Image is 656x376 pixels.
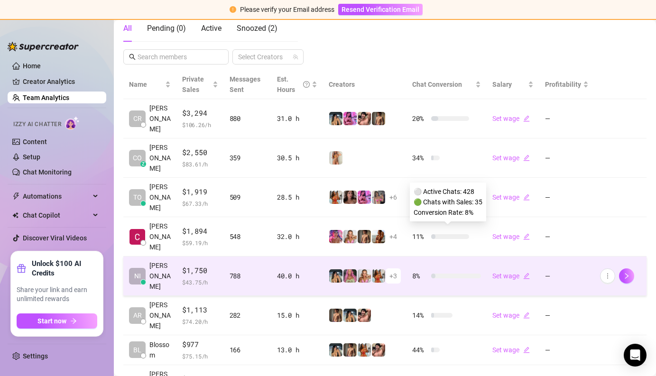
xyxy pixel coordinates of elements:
img: Angel [372,230,385,243]
span: + 3 [389,271,397,281]
span: [PERSON_NAME] [149,142,171,174]
span: Share your link and earn unlimited rewards [17,285,97,304]
td: — [539,296,594,335]
div: 28.5 h [277,192,317,202]
div: 40.0 h [277,271,317,281]
img: Anubace [343,343,357,357]
a: Set wageedit [492,346,530,354]
span: 34 % [412,153,427,163]
img: Nikki [329,230,342,243]
a: Set wageedit [492,154,530,162]
span: edit [523,273,530,279]
a: Chat Monitoring [23,168,72,176]
img: Daria [329,191,342,204]
img: Daria [358,343,371,357]
span: $1,919 [182,186,218,198]
a: Team Analytics [23,94,69,101]
a: Set wageedit [492,193,530,201]
a: Set wageedit [492,233,530,240]
span: CR [133,113,142,124]
span: BL [133,345,141,355]
a: Set wageedit [492,272,530,280]
span: edit [523,155,530,161]
span: $ 83.61 /h [182,159,218,169]
img: Princesshub [343,112,357,125]
td: — [539,99,594,138]
span: [PERSON_NAME] [149,300,171,331]
img: Cassie Willson [129,229,145,245]
span: gift [17,264,26,273]
span: Resend Verification Email [342,6,419,13]
span: Chat Conversion [412,81,462,88]
span: + 6 [389,192,397,202]
span: arrow-right [70,318,77,324]
span: $ 59.19 /h [182,238,218,248]
div: ⚪ Active Chats: 428 🟢 Chats with Sales: 35 Conversion Rate: 8% [410,183,486,221]
div: Please verify your Email address [240,4,334,15]
img: Chat Copilot [12,212,18,219]
span: edit [523,115,530,122]
img: Princesshub [358,191,371,204]
a: Home [23,62,41,70]
span: question-circle [303,74,310,95]
span: $ 67.33 /h [182,199,218,208]
span: $3,294 [182,108,218,119]
span: Name [129,79,163,90]
span: edit [523,312,530,319]
button: Start nowarrow-right [17,313,97,329]
span: [PERSON_NAME] [149,182,171,213]
span: 14 % [412,310,427,321]
div: 359 [230,153,266,163]
span: more [604,273,611,279]
img: arii [343,191,357,204]
span: $2,550 [182,147,218,158]
img: Casey [343,230,357,243]
div: z [140,161,146,167]
span: Active [201,24,222,33]
span: Salary [492,81,512,88]
th: Name [123,70,176,99]
img: Anubace [358,230,371,243]
span: search [129,54,136,60]
span: $1,750 [182,265,218,276]
td: — [539,257,594,296]
span: NI [134,271,141,281]
span: Blossom [149,339,171,360]
img: Pablo [358,309,371,322]
a: Setup [23,153,40,161]
a: Set wageedit [492,115,530,122]
div: 282 [230,310,266,321]
span: Izzy AI Chatter [13,120,61,129]
span: 44 % [412,345,427,355]
a: Content [23,138,47,146]
span: $977 [182,339,218,350]
div: 880 [230,113,266,124]
span: exclamation-circle [230,6,236,13]
span: AR [133,310,142,321]
div: 31.0 h [277,113,317,124]
span: [PERSON_NAME] [149,221,171,252]
span: [PERSON_NAME] [149,260,171,292]
div: Open Intercom Messenger [624,344,647,367]
img: ehcico [343,309,357,322]
span: team [293,54,298,60]
span: Start now [37,317,66,325]
span: thunderbolt [12,193,20,200]
img: ehcico [329,343,342,357]
img: Emmy [343,269,357,283]
td: — [539,138,594,178]
img: Olivia [372,191,385,204]
span: Chat Copilot [23,208,90,223]
td: — [539,178,594,217]
span: 11 % [412,231,427,242]
img: ehcico [329,269,342,283]
div: All [123,23,132,34]
span: $ 106.26 /h [182,120,218,129]
span: TO [133,192,142,202]
div: Pending ( 0 ) [147,23,186,34]
span: $1,894 [182,226,218,237]
span: [PERSON_NAME] [149,103,171,134]
span: edit [523,347,530,353]
span: $1,113 [182,304,218,316]
div: 13.0 h [277,345,317,355]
